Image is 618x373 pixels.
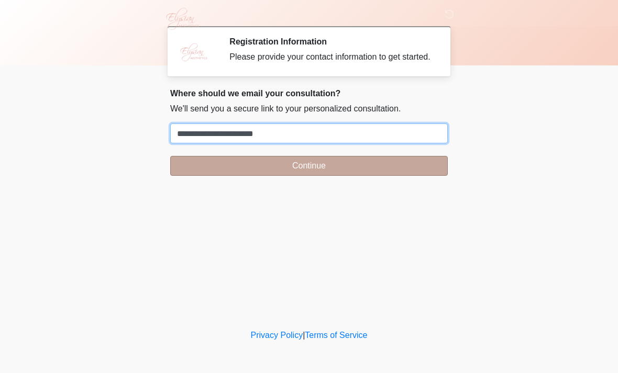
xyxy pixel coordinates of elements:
[178,37,209,68] img: Agent Avatar
[170,156,448,176] button: Continue
[229,37,432,47] h2: Registration Information
[160,8,204,30] img: Elysian Aesthetics Logo
[303,331,305,340] a: |
[170,103,448,115] p: We'll send you a secure link to your personalized consultation.
[170,88,448,98] h2: Where should we email your consultation?
[229,51,432,63] div: Please provide your contact information to get started.
[251,331,303,340] a: Privacy Policy
[305,331,367,340] a: Terms of Service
